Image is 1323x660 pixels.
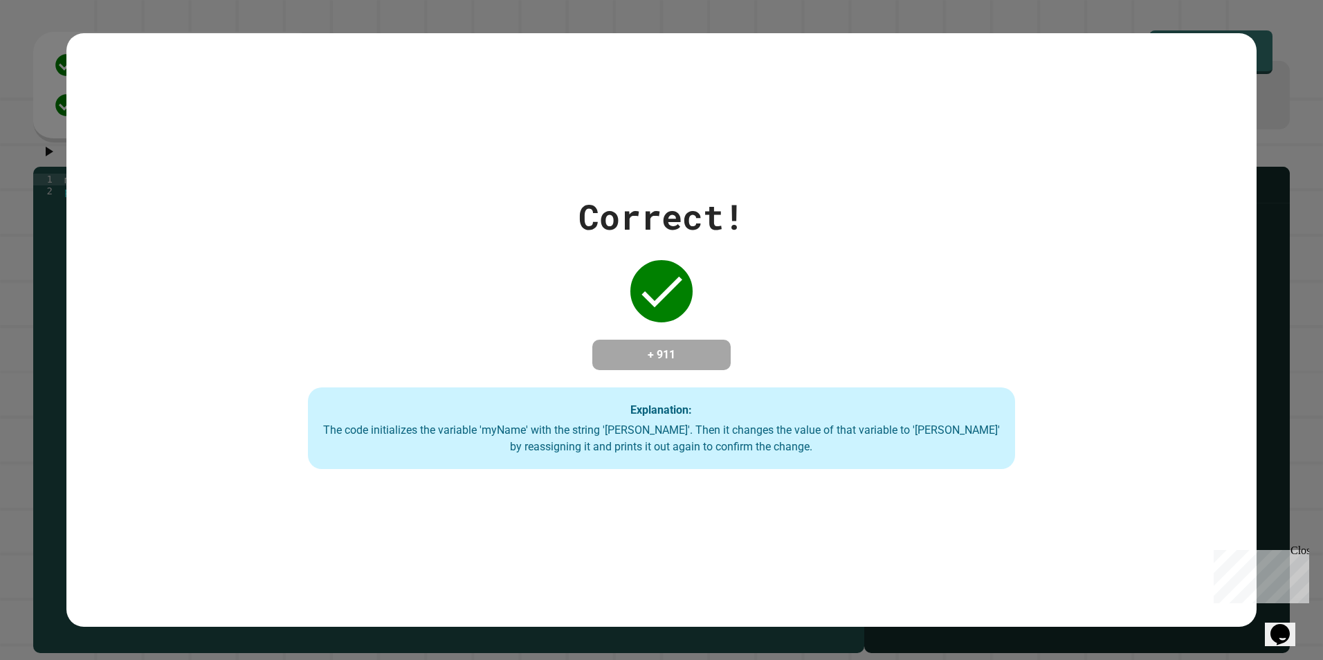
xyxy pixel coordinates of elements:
iframe: chat widget [1265,605,1309,646]
strong: Explanation: [630,403,692,416]
iframe: chat widget [1208,544,1309,603]
div: The code initializes the variable 'myName' with the string '[PERSON_NAME]'. Then it changes the v... [322,422,1001,455]
div: Chat with us now!Close [6,6,95,88]
div: Correct! [578,191,745,243]
h4: + 911 [606,347,717,363]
